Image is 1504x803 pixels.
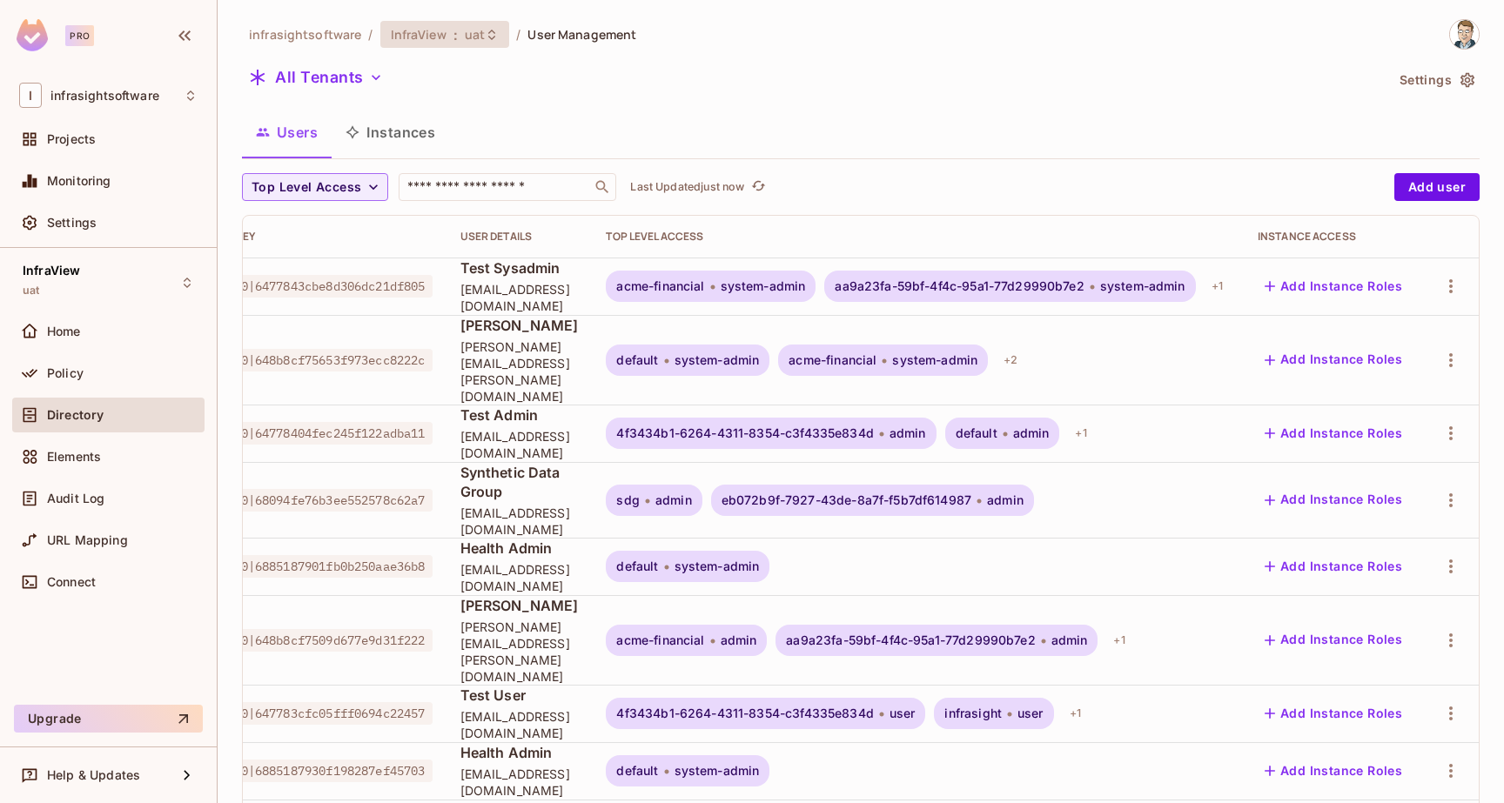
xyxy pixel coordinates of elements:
[1258,272,1409,300] button: Add Instance Roles
[47,325,81,338] span: Home
[956,426,997,440] span: default
[835,279,1084,293] span: aa9a23fa-59bf-4f4c-95a1-77d29990b7e2
[616,279,704,293] span: acme-financial
[460,230,579,244] div: User Details
[751,178,766,196] span: refresh
[47,174,111,188] span: Monitoring
[19,83,42,108] span: I
[748,177,769,197] button: refresh
[205,760,433,782] span: auth0|6885187930f198287ef45703
[890,706,916,720] span: user
[1258,230,1409,244] div: Instance Access
[744,177,769,197] span: Click to refresh data
[1258,419,1409,447] button: Add Instance Roles
[1258,757,1409,785] button: Add Instance Roles
[1068,419,1093,447] div: + 1
[460,338,579,405] span: [PERSON_NAME][EMAIL_ADDRESS][PERSON_NAME][DOMAIN_NAME]
[630,180,744,194] p: Last Updated just now
[14,705,203,733] button: Upgrade
[616,633,704,647] span: acme-financial
[47,492,104,505] span: Audit Log
[460,766,579,799] span: [EMAIL_ADDRESS][DOMAIN_NAME]
[47,366,84,380] span: Policy
[890,426,926,440] span: admin
[460,463,579,501] span: Synthetic Data Group
[1258,486,1409,514] button: Add Instance Roles
[205,275,433,298] span: auth0|6477843cbe8d306dc21df805
[453,28,459,42] span: :
[391,26,446,43] span: InfraView
[1258,626,1409,654] button: Add Instance Roles
[47,132,96,146] span: Projects
[205,230,433,244] div: User Key
[675,764,760,778] span: system-admin
[1258,552,1409,580] button: Add Instance Roles
[205,489,433,512] span: auth0|68094fe76b3ee552578c62a7
[721,279,806,293] span: system-admin
[460,316,579,335] span: [PERSON_NAME]
[1106,626,1131,654] div: + 1
[205,349,433,371] span: auth0|648b8cf75653f973ecc8222c
[616,559,658,573] span: default
[997,346,1024,374] div: + 2
[205,422,433,445] span: auth0|64778404fec245f122adba11
[1258,699,1409,727] button: Add Instance Roles
[1205,272,1230,300] div: + 1
[786,633,1035,647] span: aa9a23fa-59bf-4f4c-95a1-77d29990b7e2
[987,493,1024,507] span: admin
[205,702,433,725] span: auth0|647783cfc05fff0694c22457
[1051,633,1088,647] span: admin
[1013,426,1050,440] span: admin
[47,408,104,422] span: Directory
[616,493,639,507] span: sdg
[892,353,977,367] span: system-admin
[721,633,757,647] span: admin
[675,559,760,573] span: system-admin
[252,177,361,198] span: Top Level Access
[465,26,485,43] span: uat
[460,561,579,594] span: [EMAIL_ADDRESS][DOMAIN_NAME]
[460,708,579,741] span: [EMAIL_ADDRESS][DOMAIN_NAME]
[47,768,140,782] span: Help & Updates
[1100,279,1185,293] span: system-admin
[460,686,579,705] span: Test User
[65,25,94,46] div: Pro
[616,426,873,440] span: 4f3434b1-6264-4311-8354-c3f4335e834d
[655,493,692,507] span: admin
[1450,20,1479,49] img: myles.trachtenberg@infrasightsoftware.com
[368,26,373,43] li: /
[332,110,449,154] button: Instances
[47,575,96,589] span: Connect
[50,89,159,103] span: Workspace: infrasightsoftware
[1017,706,1044,720] span: user
[722,493,971,507] span: eb072b9f-7927-43de-8a7f-f5b7df614987
[17,19,48,51] img: SReyMgAAAABJRU5ErkJggg==
[606,230,1229,244] div: Top Level Access
[460,428,579,461] span: [EMAIL_ADDRESS][DOMAIN_NAME]
[616,706,873,720] span: 4f3434b1-6264-4311-8354-c3f4335e834d
[1394,173,1480,201] button: Add user
[205,629,433,652] span: auth0|648b8cf7509d677e9d31f222
[675,353,760,367] span: system-admin
[616,764,658,778] span: default
[23,264,80,278] span: InfraView
[460,619,579,685] span: [PERSON_NAME][EMAIL_ADDRESS][PERSON_NAME][DOMAIN_NAME]
[460,539,579,558] span: Health Admin
[460,405,579,425] span: Test Admin
[249,26,361,43] span: the active workspace
[47,216,97,230] span: Settings
[789,353,876,367] span: acme-financial
[1063,699,1088,727] div: + 1
[460,505,579,538] span: [EMAIL_ADDRESS][DOMAIN_NAME]
[616,353,658,367] span: default
[242,64,390,91] button: All Tenants
[205,555,433,578] span: auth0|6885187901fb0b250aae36b8
[47,533,128,547] span: URL Mapping
[1258,346,1409,374] button: Add Instance Roles
[516,26,520,43] li: /
[460,743,579,762] span: Health Admin
[1393,66,1480,94] button: Settings
[23,284,39,298] span: uat
[242,110,332,154] button: Users
[527,26,636,43] span: User Management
